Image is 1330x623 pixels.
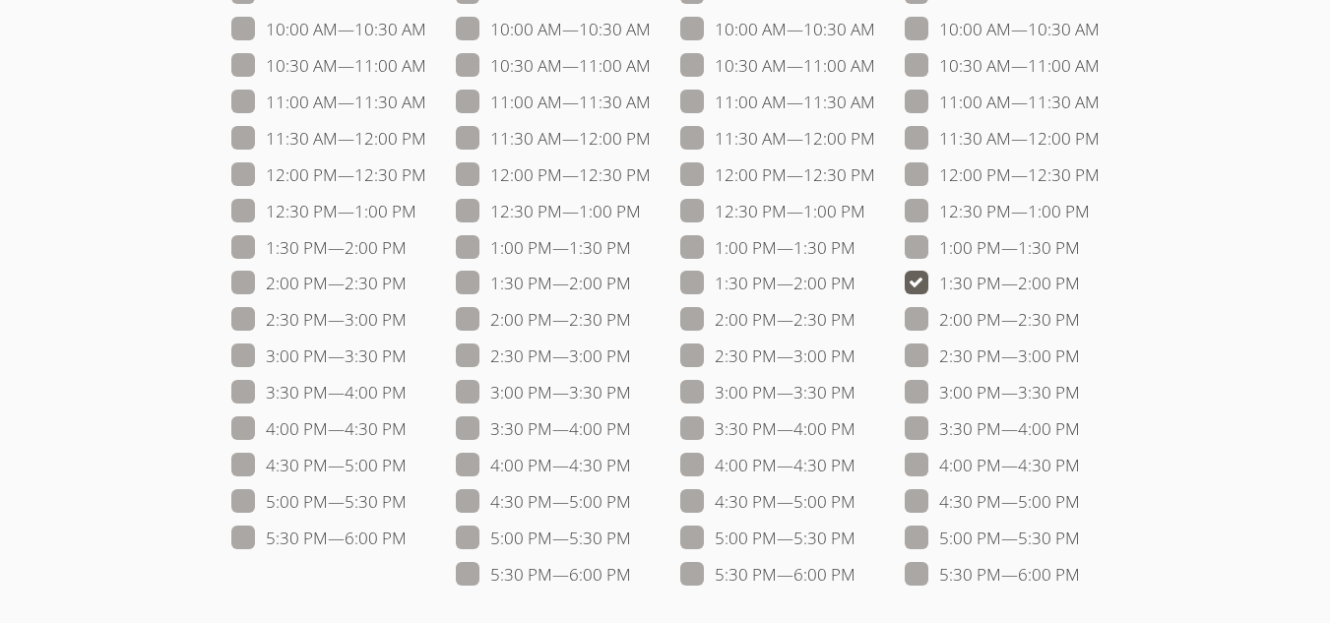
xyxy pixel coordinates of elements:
[456,199,641,224] label: 12:30 PM — 1:00 PM
[231,343,407,369] label: 3:00 PM — 3:30 PM
[680,199,865,224] label: 12:30 PM — 1:00 PM
[680,453,855,478] label: 4:00 PM — 4:30 PM
[456,416,631,442] label: 3:30 PM — 4:00 PM
[905,126,1100,152] label: 11:30 AM — 12:00 PM
[680,162,875,188] label: 12:00 PM — 12:30 PM
[456,562,631,588] label: 5:30 PM — 6:00 PM
[456,17,651,42] label: 10:00 AM — 10:30 AM
[231,380,407,405] label: 3:30 PM — 4:00 PM
[231,199,416,224] label: 12:30 PM — 1:00 PM
[680,562,855,588] label: 5:30 PM — 6:00 PM
[905,489,1080,515] label: 4:30 PM — 5:00 PM
[456,453,631,478] label: 4:00 PM — 4:30 PM
[905,526,1080,551] label: 5:00 PM — 5:30 PM
[456,271,631,296] label: 1:30 PM — 2:00 PM
[680,53,875,79] label: 10:30 AM — 11:00 AM
[231,53,426,79] label: 10:30 AM — 11:00 AM
[231,453,407,478] label: 4:30 PM — 5:00 PM
[905,90,1100,115] label: 11:00 AM — 11:30 AM
[680,416,855,442] label: 3:30 PM — 4:00 PM
[680,235,855,261] label: 1:00 PM — 1:30 PM
[456,343,631,369] label: 2:30 PM — 3:00 PM
[905,162,1100,188] label: 12:00 PM — 12:30 PM
[680,90,875,115] label: 11:00 AM — 11:30 AM
[905,17,1100,42] label: 10:00 AM — 10:30 AM
[231,235,407,261] label: 1:30 PM — 2:00 PM
[231,307,407,333] label: 2:30 PM — 3:00 PM
[680,380,855,405] label: 3:00 PM — 3:30 PM
[456,235,631,261] label: 1:00 PM — 1:30 PM
[680,271,855,296] label: 1:30 PM — 2:00 PM
[680,17,875,42] label: 10:00 AM — 10:30 AM
[905,307,1080,333] label: 2:00 PM — 2:30 PM
[456,307,631,333] label: 2:00 PM — 2:30 PM
[680,126,875,152] label: 11:30 AM — 12:00 PM
[456,90,651,115] label: 11:00 AM — 11:30 AM
[456,526,631,551] label: 5:00 PM — 5:30 PM
[231,526,407,551] label: 5:30 PM — 6:00 PM
[231,416,407,442] label: 4:00 PM — 4:30 PM
[905,53,1100,79] label: 10:30 AM — 11:00 AM
[456,489,631,515] label: 4:30 PM — 5:00 PM
[231,17,426,42] label: 10:00 AM — 10:30 AM
[456,53,651,79] label: 10:30 AM — 11:00 AM
[231,489,407,515] label: 5:00 PM — 5:30 PM
[231,271,407,296] label: 2:00 PM — 2:30 PM
[680,307,855,333] label: 2:00 PM — 2:30 PM
[905,343,1080,369] label: 2:30 PM — 3:00 PM
[905,380,1080,405] label: 3:00 PM — 3:30 PM
[905,199,1090,224] label: 12:30 PM — 1:00 PM
[456,162,651,188] label: 12:00 PM — 12:30 PM
[231,126,426,152] label: 11:30 AM — 12:00 PM
[680,343,855,369] label: 2:30 PM — 3:00 PM
[680,489,855,515] label: 4:30 PM — 5:00 PM
[680,526,855,551] label: 5:00 PM — 5:30 PM
[231,162,426,188] label: 12:00 PM — 12:30 PM
[456,126,651,152] label: 11:30 AM — 12:00 PM
[231,90,426,115] label: 11:00 AM — 11:30 AM
[905,271,1080,296] label: 1:30 PM — 2:00 PM
[905,562,1080,588] label: 5:30 PM — 6:00 PM
[905,416,1080,442] label: 3:30 PM — 4:00 PM
[456,380,631,405] label: 3:00 PM — 3:30 PM
[905,235,1080,261] label: 1:00 PM — 1:30 PM
[905,453,1080,478] label: 4:00 PM — 4:30 PM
